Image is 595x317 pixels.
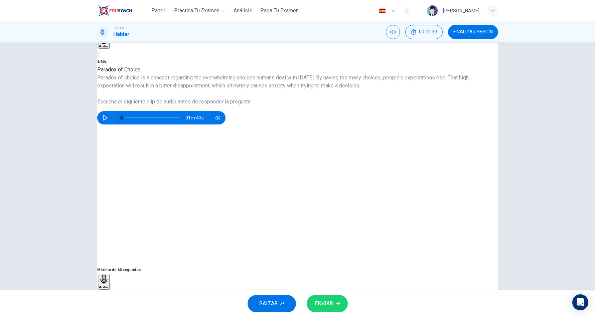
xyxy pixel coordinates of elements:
[386,25,400,39] div: Silenciar
[97,266,141,274] h6: Máximo de 60 segundos
[97,98,485,106] h6: Escucha el siguiente clip de audio antes de responder la pregunta :
[97,66,140,73] span: Paradox of Choice
[174,7,219,15] span: Practica tu examen
[405,25,443,39] button: 00:12:39
[258,5,301,17] button: Paga Tu Examen
[99,286,109,289] h6: Grabar
[97,58,141,66] h6: 8/60s
[185,111,209,124] span: 01m 43s
[99,45,109,48] h6: Grabar
[572,294,588,310] div: Open Intercom Messenger
[443,7,479,15] div: [PERSON_NAME]
[234,7,252,15] span: Análisis
[231,5,255,17] button: Análisis
[427,5,438,16] img: Profile picture
[147,5,169,17] button: Panel
[259,299,278,308] span: SALTAR
[113,26,124,30] span: TOEFL®
[113,30,130,38] h1: Hablar
[151,7,165,15] span: Panel
[97,4,132,17] img: EduSynch logo
[378,8,387,13] img: es
[405,25,443,39] div: Ocultar
[260,7,299,15] span: Paga Tu Examen
[99,274,110,289] button: Grabar
[97,4,148,17] a: EduSynch logo
[97,74,485,90] h6: Paradox of choice is a concept regarding the overwhelming choices humans deal with [DATE]. By hav...
[448,25,498,39] button: FINALIZAR SESIÓN
[248,295,296,312] button: SALTAR
[171,5,228,17] button: Practica tu examen
[307,295,348,312] button: ENVIAR
[453,29,493,35] span: FINALIZAR SESIÓN
[315,299,333,308] span: ENVIAR
[419,29,437,35] span: 00:12:39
